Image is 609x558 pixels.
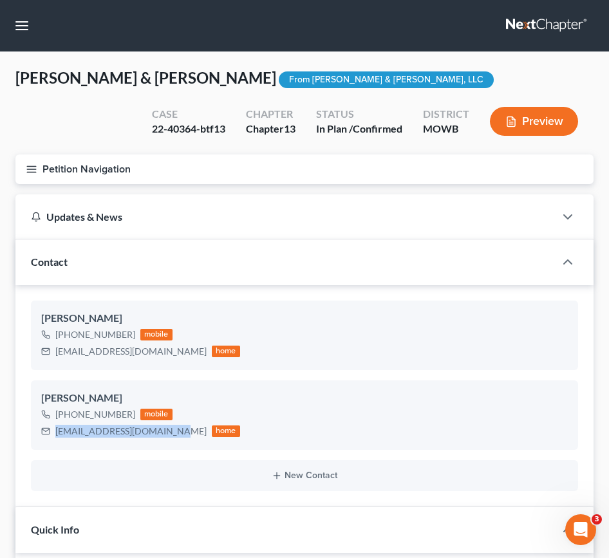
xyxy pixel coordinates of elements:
[423,122,469,136] div: MOWB
[55,425,207,438] div: [EMAIL_ADDRESS][DOMAIN_NAME]
[41,470,568,481] button: New Contact
[212,346,240,357] div: home
[316,107,402,122] div: Status
[490,107,578,136] button: Preview
[246,107,295,122] div: Chapter
[316,122,402,136] div: In Plan /Confirmed
[152,122,225,136] div: 22-40364-btf13
[152,107,225,122] div: Case
[15,68,276,87] span: [PERSON_NAME] & [PERSON_NAME]
[246,122,295,136] div: Chapter
[41,391,568,406] div: [PERSON_NAME]
[565,514,596,545] iframe: Intercom live chat
[279,71,494,89] div: From [PERSON_NAME] & [PERSON_NAME], LLC
[212,425,240,437] div: home
[31,210,539,223] div: Updates & News
[31,256,68,268] span: Contact
[423,107,469,122] div: District
[15,154,594,184] button: Petition Navigation
[140,329,173,340] div: mobile
[55,408,135,421] div: [PHONE_NUMBER]
[592,514,602,525] span: 3
[55,328,135,341] div: [PHONE_NUMBER]
[140,409,173,420] div: mobile
[55,345,207,358] div: [EMAIL_ADDRESS][DOMAIN_NAME]
[31,523,79,535] span: Quick Info
[41,311,568,326] div: [PERSON_NAME]
[284,122,295,135] span: 13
